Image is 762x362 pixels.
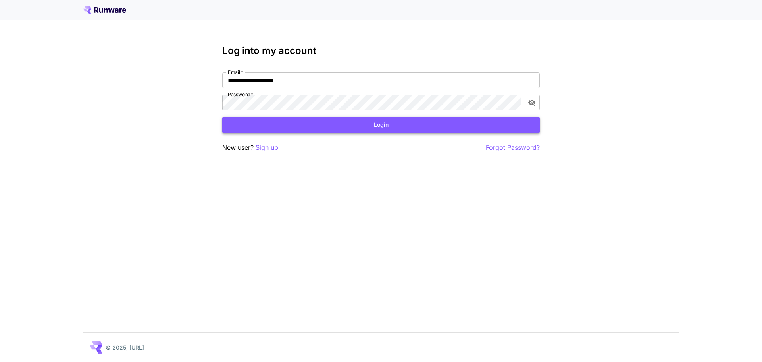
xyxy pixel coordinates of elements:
[486,143,540,153] button: Forgot Password?
[256,143,278,153] button: Sign up
[228,69,243,75] label: Email
[222,117,540,133] button: Login
[106,343,144,352] p: © 2025, [URL]
[222,45,540,56] h3: Log into my account
[228,91,253,98] label: Password
[222,143,278,153] p: New user?
[525,95,539,110] button: toggle password visibility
